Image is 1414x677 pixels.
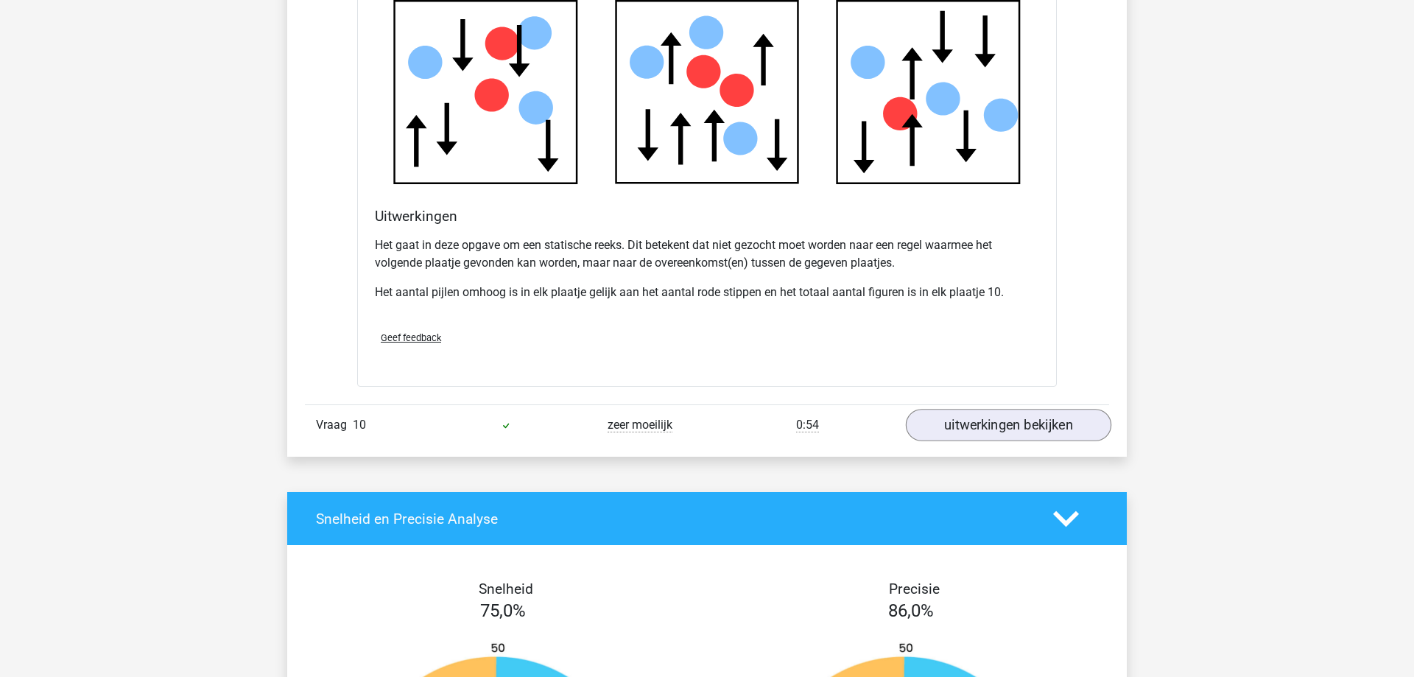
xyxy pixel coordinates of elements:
[608,418,672,432] span: zeer moeilijk
[353,418,366,432] span: 10
[381,332,441,343] span: Geef feedback
[316,511,1031,527] h4: Snelheid en Precisie Analyse
[480,600,526,621] span: 75,0%
[906,409,1111,441] a: uitwerkingen bekijken
[316,580,696,597] h4: Snelheid
[888,600,934,621] span: 86,0%
[724,580,1104,597] h4: Precisie
[375,208,1039,225] h4: Uitwerkingen
[375,284,1039,301] p: Het aantal pijlen omhoog is in elk plaatje gelijk aan het aantal rode stippen en het totaal aanta...
[316,416,353,434] span: Vraag
[375,236,1039,272] p: Het gaat in deze opgave om een statische reeks. Dit betekent dat niet gezocht moet worden naar ee...
[796,418,819,432] span: 0:54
